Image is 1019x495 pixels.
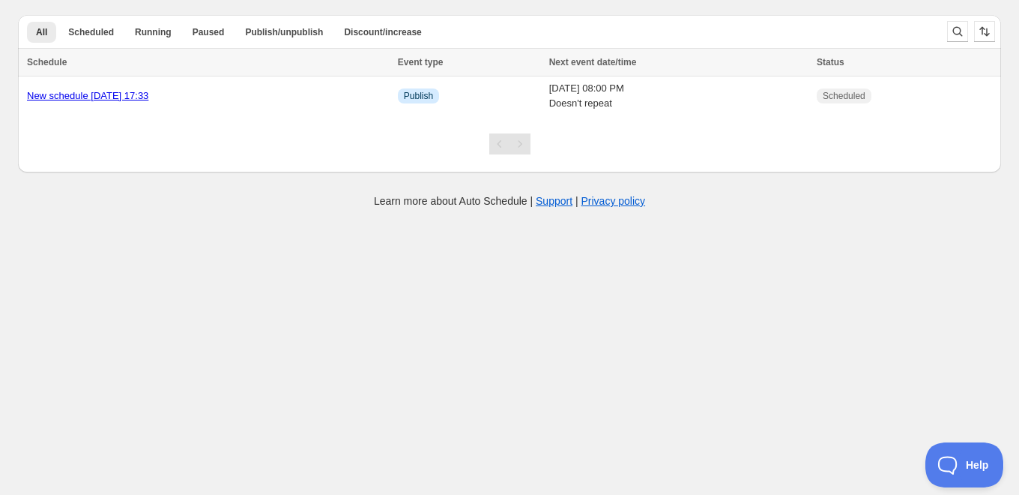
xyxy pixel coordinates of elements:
[925,442,1004,487] iframe: Toggle Customer Support
[193,26,225,38] span: Paused
[549,57,637,67] span: Next event date/time
[27,90,148,101] a: New schedule [DATE] 17:33
[36,26,47,38] span: All
[581,195,646,207] a: Privacy policy
[374,193,645,208] p: Learn more about Auto Schedule | |
[27,57,67,67] span: Schedule
[135,26,172,38] span: Running
[974,21,995,42] button: Sort the results
[536,195,572,207] a: Support
[68,26,114,38] span: Scheduled
[489,133,530,154] nav: Pagination
[344,26,421,38] span: Discount/increase
[245,26,323,38] span: Publish/unpublish
[947,21,968,42] button: Search and filter results
[398,57,444,67] span: Event type
[823,90,865,102] span: Scheduled
[817,57,844,67] span: Status
[545,76,812,116] td: [DATE] 08:00 PM Doesn't repeat
[404,90,433,102] span: Publish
